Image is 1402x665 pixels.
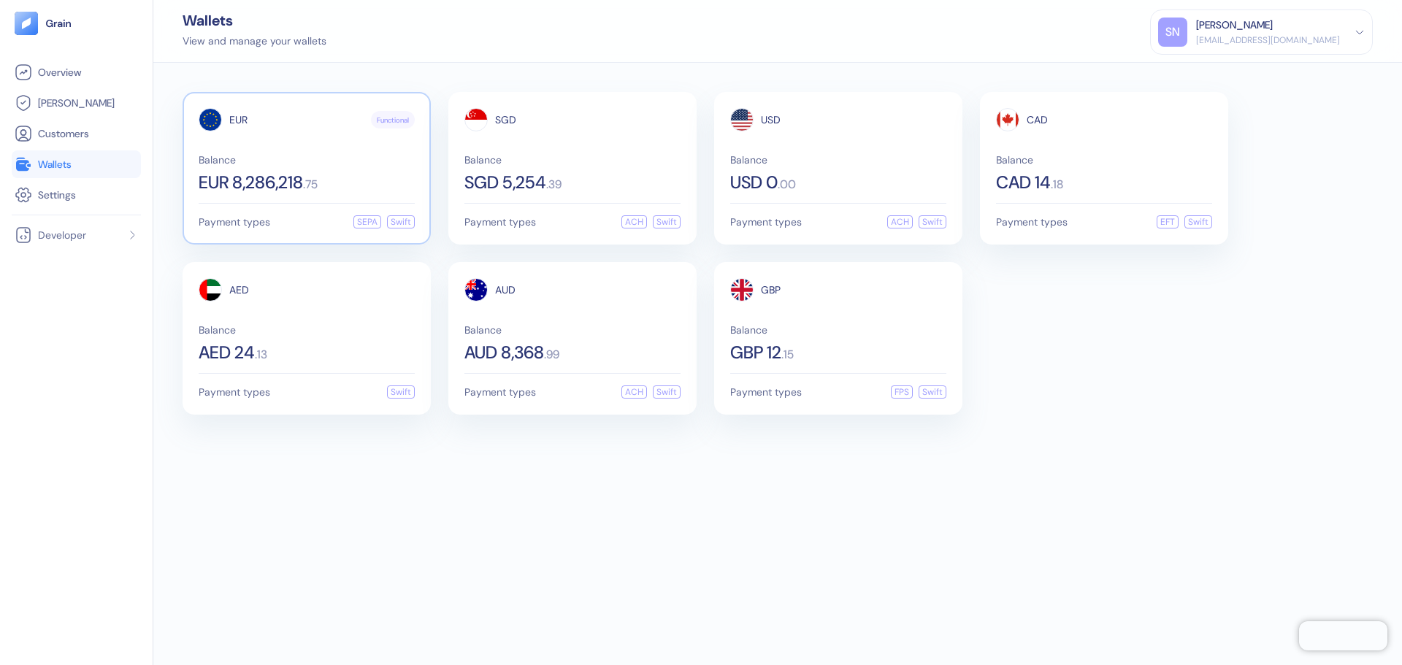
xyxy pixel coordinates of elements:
a: Settings [15,186,138,204]
span: Overview [38,65,81,80]
div: Swift [387,215,415,228]
iframe: Chatra live chat [1299,621,1387,650]
span: Payment types [199,387,270,397]
span: SGD 5,254 [464,174,546,191]
span: [PERSON_NAME] [38,96,115,110]
span: Balance [730,155,946,165]
span: . 18 [1051,179,1063,191]
a: [PERSON_NAME] [15,94,138,112]
span: Customers [38,126,89,141]
span: . 15 [781,349,794,361]
span: Balance [996,155,1212,165]
a: Wallets [15,155,138,173]
span: SGD [495,115,516,125]
span: EUR [229,115,248,125]
div: Swift [1184,215,1212,228]
span: CAD 14 [996,174,1051,191]
span: AED 24 [199,344,255,361]
div: ACH [621,385,647,399]
span: Payment types [730,387,802,397]
span: . 00 [778,179,796,191]
span: GBP [761,285,781,295]
span: Balance [199,155,415,165]
span: . 99 [544,349,559,361]
img: logo [45,18,72,28]
span: Payment types [730,217,802,227]
span: USD 0 [730,174,778,191]
span: EUR 8,286,218 [199,174,303,191]
span: Functional [377,115,409,126]
span: . 75 [303,179,318,191]
div: EFT [1157,215,1179,228]
div: Swift [387,385,415,399]
div: Swift [919,215,946,228]
div: Wallets [183,13,326,28]
span: GBP 12 [730,344,781,361]
span: Developer [38,228,86,242]
span: Balance [730,325,946,335]
span: Payment types [464,217,536,227]
span: . 39 [546,179,562,191]
div: SN [1158,18,1187,47]
span: Balance [464,155,681,165]
span: . 13 [255,349,267,361]
img: logo-tablet-V2.svg [15,12,38,35]
span: AUD [495,285,516,295]
div: ACH [887,215,913,228]
a: Overview [15,64,138,81]
div: [EMAIL_ADDRESS][DOMAIN_NAME] [1196,34,1340,47]
a: Customers [15,125,138,142]
div: Swift [653,385,681,399]
div: Swift [653,215,681,228]
div: SEPA [353,215,381,228]
span: Payment types [199,217,270,227]
div: View and manage your wallets [183,34,326,49]
span: Payment types [464,387,536,397]
span: Balance [464,325,681,335]
span: Wallets [38,157,72,172]
span: AUD 8,368 [464,344,544,361]
div: FPS [891,385,913,399]
span: USD [761,115,781,125]
div: Swift [919,385,946,399]
span: Settings [38,188,76,202]
span: AED [229,285,249,295]
div: ACH [621,215,647,228]
span: Payment types [996,217,1068,227]
div: [PERSON_NAME] [1196,18,1273,33]
span: Balance [199,325,415,335]
span: CAD [1027,115,1048,125]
